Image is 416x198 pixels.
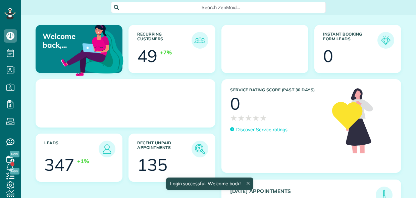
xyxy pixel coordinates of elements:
[137,32,192,49] h3: Recurring Customers
[100,142,114,156] img: icon_leads-1bed01f49abd5b7fead27621c3d59655bb73ed531f8eeb49469d10e621d6b896.png
[236,126,288,133] p: Discover Service ratings
[160,49,172,56] div: +7%
[137,141,192,157] h3: Recent unpaid appointments
[230,95,240,112] div: 0
[260,112,267,124] span: ★
[166,178,253,190] div: Login successful. Welcome back!
[379,34,393,47] img: icon_form_leads-04211a6a04a5b2264e4ee56bc0799ec3eb69b7e499cbb523a139df1d13a81ae0.png
[10,151,19,157] span: New
[238,112,245,124] span: ★
[252,112,260,124] span: ★
[323,48,333,64] div: 0
[230,112,238,124] span: ★
[43,32,94,50] p: Welcome back, [PERSON_NAME]!
[137,156,167,173] div: 135
[60,17,125,82] img: dashboard_welcome-42a62b7d889689a78055ac9021e634bf52bae3f8056760290aed330b23ab8690.png
[77,157,89,165] div: +1%
[137,48,157,64] div: 49
[44,156,74,173] div: 347
[230,126,288,133] a: Discover Service ratings
[323,32,377,49] h3: Instant Booking Form Leads
[245,112,252,124] span: ★
[193,34,207,47] img: icon_recurring_customers-cf858462ba22bcd05b5a5880d41d6543d210077de5bb9ebc9590e49fd87d84ed.png
[230,88,325,92] h3: Service Rating score (past 30 days)
[193,142,207,156] img: icon_unpaid_appointments-47b8ce3997adf2238b356f14209ab4cced10bd1f174958f3ca8f1d0dd7fffeee.png
[44,141,99,157] h3: Leads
